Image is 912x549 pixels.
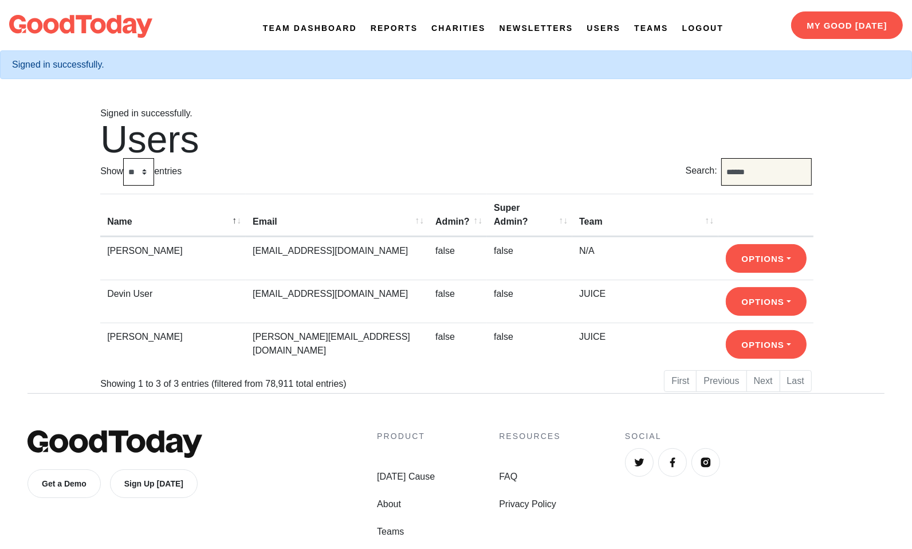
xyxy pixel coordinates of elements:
[27,469,101,498] a: Get a Demo
[27,430,202,458] img: GoodToday
[721,158,812,186] input: Search:
[100,369,387,391] div: Showing 1 to 3 of 3 entries (filtered from 78,911 total entries)
[110,469,198,498] a: Sign Up [DATE]
[572,237,718,280] td: N/A
[377,525,435,539] a: Teams
[429,237,487,280] td: false
[377,430,435,442] h4: Product
[246,194,429,237] th: Email: activate to sort column ascending
[625,448,654,477] a: Twitter
[429,323,487,366] td: false
[487,237,572,280] td: false
[263,22,357,34] a: Team Dashboard
[100,280,246,323] td: Devin User
[587,22,620,34] a: Users
[791,11,903,39] a: My Good [DATE]
[726,330,807,359] button: Options
[691,448,720,477] a: Instagram
[100,194,246,237] th: Name: activate to sort column descending
[487,280,572,323] td: false
[726,244,807,273] button: Options
[686,158,812,186] label: Search:
[100,237,246,280] td: [PERSON_NAME]
[100,323,246,366] td: [PERSON_NAME]
[100,158,182,186] label: Show entries
[682,22,724,34] a: Logout
[700,457,711,468] img: Instagram
[500,22,573,34] a: Newsletters
[487,323,572,366] td: false
[487,194,572,237] th: Super Admin?: activate to sort column ascending
[572,194,718,237] th: Team: activate to sort column ascending
[625,430,885,442] h4: Social
[634,22,669,34] a: Teams
[572,280,718,323] td: JUICE
[726,287,807,316] button: Options
[123,158,154,186] select: Showentries
[667,457,678,468] img: Facebook
[634,457,645,468] img: Twitter
[658,448,687,477] a: Facebook
[572,323,718,366] td: JUICE
[499,470,561,484] a: FAQ
[429,194,487,237] th: Admin?: activate to sort column ascending
[499,430,561,442] h4: Resources
[371,22,418,34] a: Reports
[9,15,152,38] img: logo-dark-da6b47b19159aada33782b937e4e11ca563a98e0ec6b0b8896e274de7198bfd4.svg
[246,280,429,323] td: [EMAIL_ADDRESS][DOMAIN_NAME]
[100,107,812,120] p: Signed in successfully.
[12,58,900,72] div: Signed in successfully.
[499,497,561,511] a: Privacy Policy
[246,237,429,280] td: [EMAIL_ADDRESS][DOMAIN_NAME]
[377,497,435,511] a: About
[431,22,485,34] a: Charities
[429,280,487,323] td: false
[377,470,435,484] a: [DATE] Cause
[246,323,429,366] td: [PERSON_NAME][EMAIL_ADDRESS][DOMAIN_NAME]
[100,120,812,158] h1: Users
